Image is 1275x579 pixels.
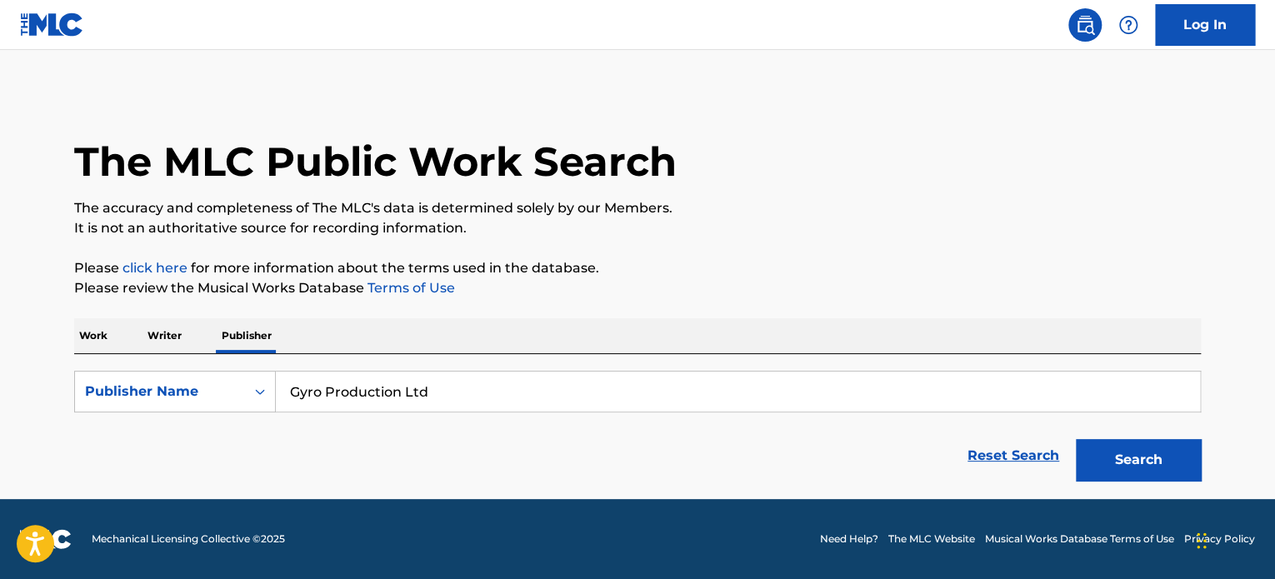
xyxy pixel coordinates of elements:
span: Mechanical Licensing Collective © 2025 [92,532,285,547]
a: Public Search [1068,8,1102,42]
form: Search Form [74,371,1201,489]
p: Please for more information about the terms used in the database. [74,258,1201,278]
img: help [1118,15,1138,35]
img: logo [20,529,72,549]
a: Reset Search [959,437,1067,474]
a: Terms of Use [364,280,455,296]
img: search [1075,15,1095,35]
a: Musical Works Database Terms of Use [985,532,1174,547]
a: Privacy Policy [1184,532,1255,547]
p: It is not an authoritative source for recording information. [74,218,1201,238]
p: The accuracy and completeness of The MLC's data is determined solely by our Members. [74,198,1201,218]
p: Writer [142,318,187,353]
div: Help [1112,8,1145,42]
p: Please review the Musical Works Database [74,278,1201,298]
a: The MLC Website [888,532,975,547]
p: Publisher [217,318,277,353]
a: click here [122,260,187,276]
a: Log In [1155,4,1255,46]
a: Need Help? [820,532,878,547]
div: Drag [1197,516,1207,566]
p: Work [74,318,112,353]
div: Publisher Name [85,382,235,402]
button: Search [1076,439,1201,481]
img: MLC Logo [20,12,84,37]
h1: The MLC Public Work Search [74,137,677,187]
iframe: Chat Widget [1192,499,1275,579]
